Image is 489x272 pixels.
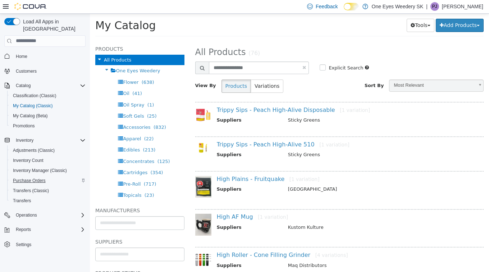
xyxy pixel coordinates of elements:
[159,36,170,43] small: (76)
[127,248,193,257] th: Suppliers
[200,163,230,168] small: [1 variation]
[16,242,31,248] span: Settings
[68,145,80,150] span: (125)
[52,66,64,71] span: (638)
[33,156,58,162] span: Cartridges
[7,196,88,206] button: Transfers
[132,66,161,79] button: Products
[7,155,88,166] button: Inventory Count
[33,111,60,116] span: Accessories
[16,54,27,59] span: Home
[193,137,390,146] td: Sticky Greens
[13,81,33,90] button: Catalog
[299,66,394,78] a: Most Relevant
[16,137,33,143] span: Inventory
[10,101,56,110] a: My Catalog (Classic)
[33,77,39,82] span: Oil
[16,212,37,218] span: Operations
[20,18,86,32] span: Load All Apps in [GEOGRAPHIC_DATA]
[105,162,122,184] img: 150
[1,51,88,62] button: Home
[168,200,198,206] small: [1 variation]
[10,166,86,175] span: Inventory Manager (Classic)
[127,137,193,146] th: Suppliers
[14,44,41,49] span: All Products
[7,101,88,111] button: My Catalog (Classic)
[16,83,31,89] span: Catalog
[1,239,88,249] button: Settings
[13,52,86,61] span: Home
[26,54,70,60] span: One Eyes Weedery
[13,148,55,153] span: Adjustments (Classic)
[33,133,50,139] span: Edibles
[193,210,390,219] td: Kustom Kulture
[225,239,258,244] small: [4 variations]
[346,5,394,18] button: Add Products
[10,112,51,120] a: My Catalog (Beta)
[13,168,67,173] span: Inventory Manager (Classic)
[7,91,88,101] button: Classification (Classic)
[1,225,88,235] button: Reports
[7,145,88,155] button: Adjustments (Classic)
[105,69,126,74] span: View By
[10,196,86,205] span: Transfers
[16,227,31,232] span: Reports
[10,101,86,110] span: My Catalog (Classic)
[1,135,88,145] button: Inventory
[53,133,65,139] span: (213)
[13,240,34,249] a: Settings
[13,67,86,76] span: Customers
[13,158,44,163] span: Inventory Count
[316,3,338,10] span: Feedback
[33,100,54,105] span: Soft Gels
[13,240,86,249] span: Settings
[127,200,198,207] a: High AF Mug[1 variation]
[13,81,86,90] span: Catalog
[127,210,193,219] th: Suppliers
[7,111,88,121] button: My Catalog (Beta)
[1,81,88,91] button: Catalog
[10,156,46,165] a: Inventory Count
[300,66,384,77] span: Most Relevant
[64,111,76,116] span: (832)
[344,3,359,10] input: Dark Mode
[127,238,258,245] a: High Roller - Cone Filling Grinder[4 variations]
[13,103,53,109] span: My Catalog (Classic)
[33,66,49,71] span: Flower
[10,91,86,100] span: Classification (Classic)
[13,93,56,99] span: Classification (Classic)
[7,166,88,176] button: Inventory Manager (Classic)
[275,69,294,74] span: Sort By
[127,103,193,112] th: Suppliers
[10,146,86,155] span: Adjustments (Classic)
[10,186,52,195] a: Transfers (Classic)
[1,66,88,76] button: Customers
[127,127,260,134] a: Trippy Sips - Peach High-Alive 510[1 variation]
[10,146,58,155] a: Adjustments (Classic)
[33,89,54,94] span: Oil Spray
[105,200,122,222] img: 150
[237,51,273,58] label: Explicit Search
[10,122,38,130] a: Promotions
[7,121,88,131] button: Promotions
[33,145,64,150] span: Concentrates
[13,136,36,145] button: Inventory
[13,225,86,234] span: Reports
[10,186,86,195] span: Transfers (Classic)
[105,128,122,141] img: 150
[432,2,437,11] span: PJ
[105,93,122,109] img: 150
[13,52,30,61] a: Home
[317,5,344,18] button: Tools
[33,179,51,184] span: Topicals
[13,67,40,76] a: Customers
[10,176,86,185] span: Purchase Orders
[60,156,73,162] span: (354)
[127,93,280,100] a: Trippy Sips - Peach High-Alive Disposable[1 variation]
[193,248,390,257] td: Maq Distributors
[33,168,51,173] span: Pre-Roll
[57,100,67,105] span: (25)
[161,66,193,79] button: Variations
[193,103,390,112] td: Sticky Greens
